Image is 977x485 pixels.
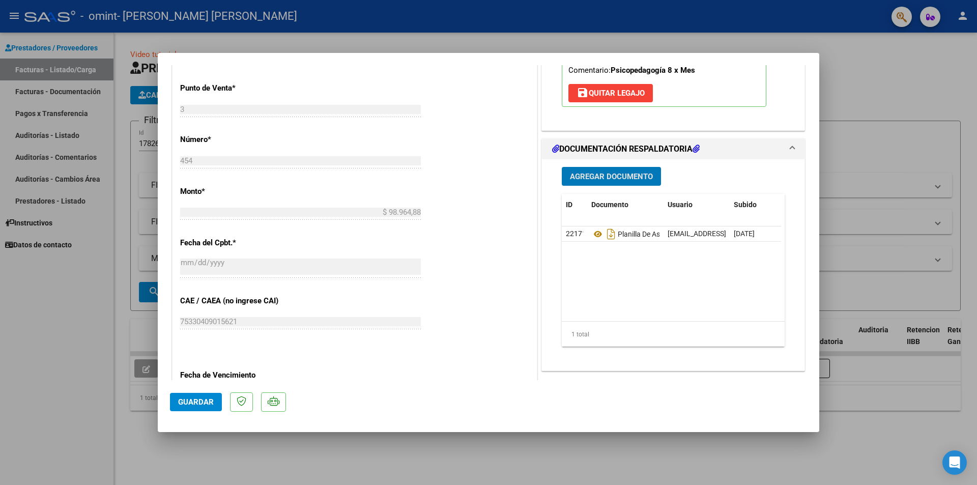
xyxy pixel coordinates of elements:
[734,201,757,209] span: Subido
[552,143,700,155] h1: DOCUMENTACIÓN RESPALDATORIA
[605,226,618,242] i: Descargar documento
[781,194,831,216] datatable-header-cell: Acción
[180,82,285,94] p: Punto de Venta
[180,295,285,307] p: CAE / CAEA (no ingrese CAI)
[591,201,628,209] span: Documento
[668,201,693,209] span: Usuario
[942,450,967,475] div: Open Intercom Messenger
[566,201,572,209] span: ID
[180,186,285,197] p: Monto
[591,230,707,238] span: Planilla De Asistencia [DATE]
[180,237,285,249] p: Fecha del Cpbt.
[734,230,755,238] span: [DATE]
[562,322,785,347] div: 1 total
[562,194,587,216] datatable-header-cell: ID
[178,397,214,407] span: Guardar
[730,194,781,216] datatable-header-cell: Subido
[180,369,285,381] p: Fecha de Vencimiento
[570,172,653,181] span: Agregar Documento
[542,139,804,159] mat-expansion-panel-header: DOCUMENTACIÓN RESPALDATORIA
[562,167,661,186] button: Agregar Documento
[577,87,589,99] mat-icon: save
[180,134,285,146] p: Número
[668,230,840,238] span: [EMAIL_ADDRESS][DOMAIN_NAME] - [PERSON_NAME]
[542,159,804,370] div: DOCUMENTACIÓN RESPALDATORIA
[611,66,695,75] strong: Psicopedagogía 8 x Mes
[664,194,730,216] datatable-header-cell: Usuario
[587,194,664,216] datatable-header-cell: Documento
[568,84,653,102] button: Quitar Legajo
[577,89,645,98] span: Quitar Legajo
[568,66,695,75] span: Comentario:
[170,393,222,411] button: Guardar
[566,230,586,238] span: 22171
